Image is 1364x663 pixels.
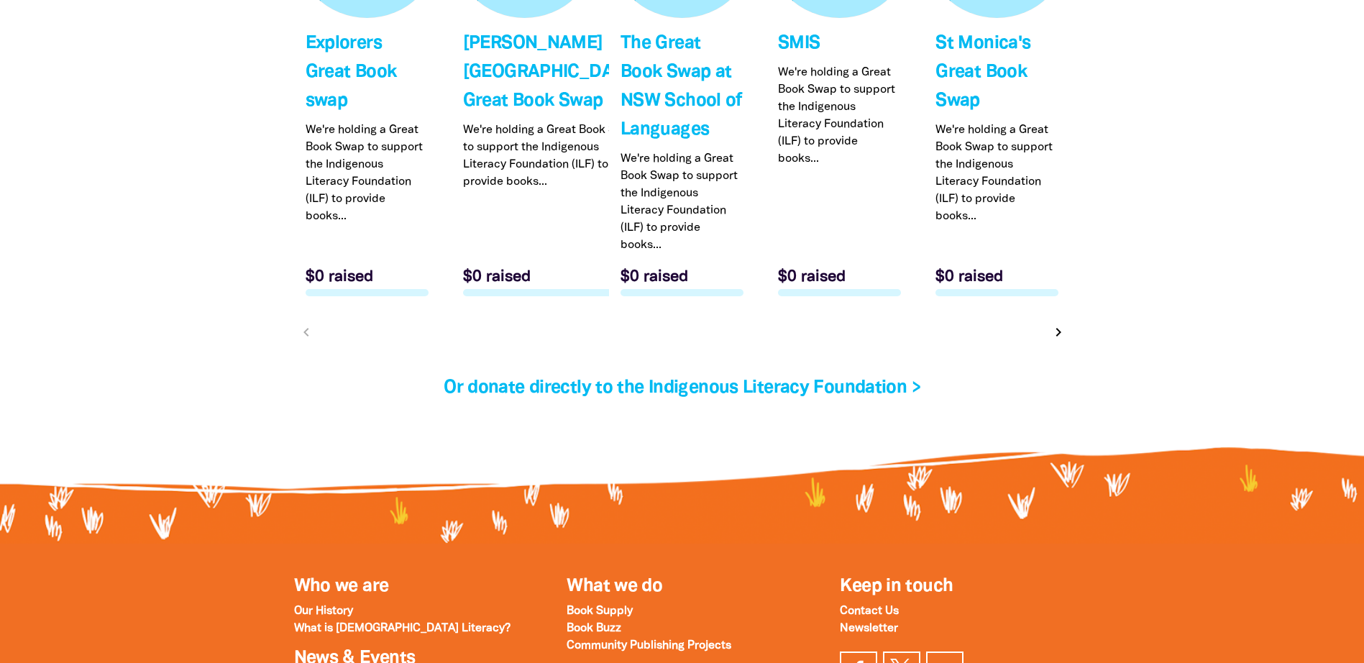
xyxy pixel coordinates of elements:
[294,606,353,616] a: Our History
[567,606,633,616] a: Book Supply
[444,380,920,396] a: Or donate directly to the Indigenous Literacy Foundation >
[567,623,621,634] a: Book Buzz
[840,578,953,595] span: Keep in touch
[1048,322,1068,342] button: Next page
[840,606,899,616] a: Contact Us
[294,623,511,634] a: What is [DEMOGRAPHIC_DATA] Literacy?
[1050,324,1067,341] i: chevron_right
[567,641,731,651] a: Community Publishing Projects
[294,578,389,595] a: Who we are
[567,578,662,595] a: What we do
[840,623,898,634] a: Newsletter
